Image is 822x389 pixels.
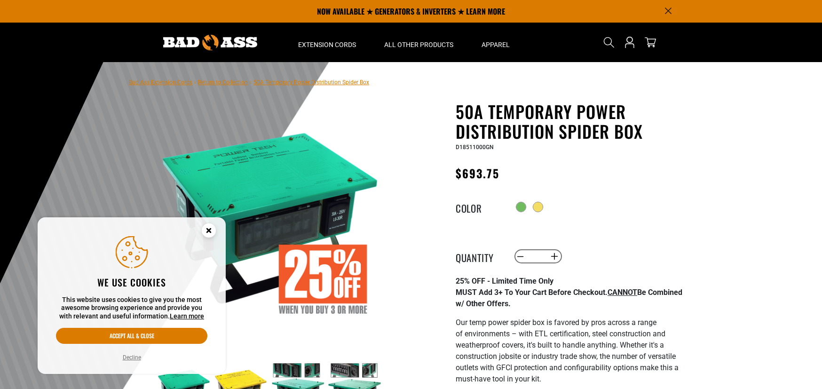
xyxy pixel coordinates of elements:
[129,79,192,86] a: Bad Ass Extension Cords
[456,288,682,308] strong: MUST Add 3+ To Your Cart Before Checkout. Be Combined w/ Other Offers.
[56,276,207,288] h2: We use cookies
[284,23,370,62] summary: Extension Cords
[370,23,467,62] summary: All Other Products
[608,288,637,297] span: CANNOT
[170,312,204,320] a: Learn more
[384,40,453,49] span: All Other Products
[250,79,252,86] span: ›
[467,23,524,62] summary: Apparel
[194,79,196,86] span: ›
[56,328,207,344] button: Accept all & close
[456,276,686,385] div: Page 1
[456,144,494,151] span: D18511000GN
[456,318,679,383] span: Our temp power spider box is favored by pros across a range of environments – with ETL certificat...
[456,102,686,141] h1: 50A Temporary Power Distribution Spider Box
[456,250,503,262] label: Quantity
[120,353,144,362] button: Decline
[456,201,503,213] legend: Color
[298,40,356,49] span: Extension Cords
[253,79,369,86] span: 50A Temporary Power Distribution Spider Box
[38,217,226,374] aside: Cookie Consent
[129,76,369,87] nav: breadcrumbs
[163,35,257,50] img: Bad Ass Extension Cords
[601,35,616,50] summary: Search
[56,296,207,321] p: This website uses cookies to give you the most awesome browsing experience and provide you with r...
[482,40,510,49] span: Apparel
[456,277,553,286] strong: 25% OFF - Limited Time Only
[456,165,500,182] span: $693.75
[198,79,248,86] a: Return to Collection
